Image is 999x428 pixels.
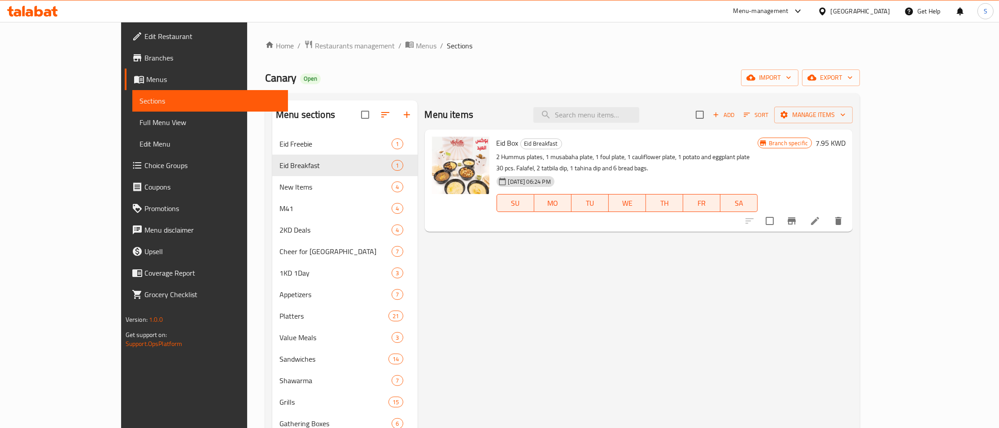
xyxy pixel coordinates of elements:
li: / [297,40,301,51]
button: SA [720,194,758,212]
span: Grills [279,397,388,407]
button: Manage items [774,107,853,123]
h6: 7.95 KWD [816,137,846,149]
span: 7 [392,290,402,299]
a: Full Menu View [132,112,288,133]
div: M414 [272,198,418,219]
span: 3 [392,269,402,277]
img: Eid Box [432,137,489,194]
span: 15 [389,398,402,406]
span: Eid Breakfast [521,138,562,149]
a: Branches [125,47,288,69]
span: 4 [392,226,402,234]
span: Choice Groups [144,160,281,171]
span: SU [501,197,531,210]
span: Edit Restaurant [144,31,281,42]
span: Sections [140,95,281,106]
a: Choice Groups [125,155,288,176]
div: items [392,225,403,235]
span: M41 [279,203,392,214]
div: items [392,289,403,300]
span: Select to update [760,212,779,230]
span: TH [650,197,680,210]
span: Select section [690,105,709,124]
div: items [392,268,403,278]
span: 1 [392,140,402,148]
span: Edit Menu [140,138,281,149]
div: items [388,311,403,321]
a: Menu disclaimer [125,219,288,241]
span: S [984,6,987,16]
div: items [392,160,403,171]
span: New Items [279,182,392,192]
a: Menus [125,69,288,90]
div: Grills15 [272,391,418,413]
span: Eid Breakfast [279,160,392,171]
button: export [802,69,860,86]
span: 7 [392,247,402,256]
div: Platters21 [272,305,418,327]
span: Upsell [144,246,281,257]
a: Coupons [125,176,288,198]
span: Canary [265,68,297,88]
span: Menus [416,40,436,51]
div: Sandwiches14 [272,348,418,370]
span: export [809,72,853,83]
span: 4 [392,204,402,213]
span: Open [300,75,321,82]
span: Full Menu View [140,117,281,128]
span: 14 [389,355,402,363]
button: MO [534,194,571,212]
nav: breadcrumb [265,40,860,52]
div: items [388,354,403,364]
h2: Menu sections [276,108,335,121]
div: Eid Breakfast [520,138,562,149]
li: / [440,40,443,51]
span: TU [575,197,605,210]
div: items [388,397,403,407]
span: Restaurants management [315,40,395,51]
div: items [392,182,403,192]
span: Value Meals [279,332,392,343]
span: 21 [389,312,402,320]
span: Version: [126,314,148,325]
button: Sort [742,108,771,122]
span: Eid Freebie [279,138,392,149]
a: Sections [132,90,288,112]
div: Menu-management [733,6,789,17]
span: WE [612,197,642,210]
li: / [398,40,401,51]
span: Add item [709,108,738,122]
a: Coverage Report [125,262,288,284]
a: Edit Restaurant [125,26,288,47]
span: Menus [146,74,281,85]
p: 2 Hummus plates, 1 musabaha plate, 1 foul plate, 1 cauliflower plate, 1 potato and eggplant plate... [497,151,758,174]
button: Add section [396,104,418,125]
span: Shawarma [279,375,392,386]
div: 2KD Deals4 [272,219,418,241]
h2: Menu items [425,108,474,121]
div: Shawarma7 [272,370,418,391]
a: Restaurants management [304,40,395,52]
span: 1 [392,161,402,170]
span: Promotions [144,203,281,214]
div: 2KD Deals [279,225,392,235]
span: Select all sections [356,105,375,124]
a: Edit Menu [132,133,288,155]
span: Coupons [144,182,281,192]
div: items [392,332,403,343]
span: 3 [392,333,402,342]
span: Sort [744,110,768,120]
button: import [741,69,798,86]
span: Menu disclaimer [144,225,281,235]
button: Branch-specific-item [781,210,803,232]
span: Sort items [738,108,774,122]
span: Grocery Checklist [144,289,281,300]
span: Sections [447,40,472,51]
button: TH [646,194,683,212]
span: Branches [144,52,281,63]
span: 4 [392,183,402,191]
